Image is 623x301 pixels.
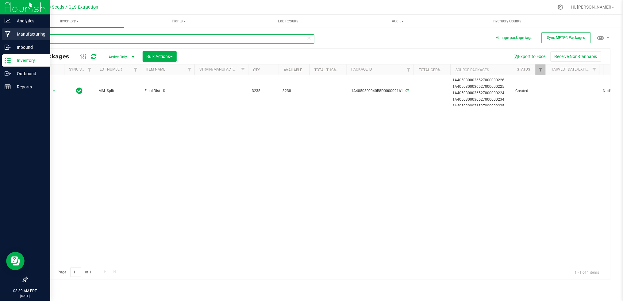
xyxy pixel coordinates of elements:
p: Outbound [11,70,48,77]
a: Filter [238,64,248,75]
a: Filter [404,64,414,75]
span: 3238 [252,88,275,94]
span: Clear [307,34,311,42]
div: Value 1: 1A4050300036527000000226 [453,77,510,83]
button: Receive Non-Cannabis [551,51,601,62]
input: 1 [70,268,81,277]
a: Package ID [351,67,372,71]
p: Inbound [11,44,48,51]
a: Harvest Date/Expiration [551,67,599,71]
span: Great Lakes Seeds / GLS Extraction [27,5,98,10]
button: Manage package tags [496,35,533,41]
a: Filter [536,64,546,75]
span: All Packages [32,53,75,60]
a: Total THC% [314,68,336,72]
inline-svg: Inbound [5,44,11,50]
p: 08:39 AM EDT [3,288,48,294]
a: Lot Number [100,67,122,71]
p: Analytics [11,17,48,25]
button: Export to Excel [510,51,551,62]
inline-svg: Outbound [5,71,11,77]
p: Inventory [11,57,48,64]
a: Filter [184,64,194,75]
a: Qty [253,68,260,72]
p: Reports [11,83,48,91]
p: [DATE] [3,294,48,298]
th: Source Packages [451,64,512,75]
a: Inventory Counts [453,15,562,28]
span: Created [516,88,542,94]
inline-svg: Inventory [5,57,11,64]
a: Total CBD% [419,68,440,72]
span: Final Dist - S [144,88,191,94]
span: Inventory Counts [485,18,530,24]
a: Available [284,68,302,72]
span: Lab Results [270,18,307,24]
span: Sync from Compliance System [405,89,409,93]
span: Inventory [15,18,124,24]
span: 1 - 1 of 1 items [570,268,604,277]
a: Sync Status [69,67,93,71]
div: Value 5: 1A4050300036527000000235 [453,103,510,109]
a: Plants [124,15,234,28]
span: MAL Split [98,88,137,94]
inline-svg: Reports [5,84,11,90]
span: 3238 [283,88,306,94]
iframe: Resource center [6,252,25,270]
button: Sync METRC Packages [542,32,591,43]
inline-svg: Manufacturing [5,31,11,37]
div: 1A4050300040B8D000009161 [345,88,415,94]
span: Hi, [PERSON_NAME]! [571,5,611,10]
a: Item Name [146,67,165,71]
span: Audit [344,18,452,24]
span: Sync METRC Packages [547,36,585,40]
button: Bulk Actions [143,51,177,62]
a: Filter [131,64,141,75]
p: Manufacturing [11,30,48,38]
a: Filter [85,64,95,75]
a: Lab Results [234,15,343,28]
span: In Sync [76,87,83,95]
div: Value 3: 1A4050300036527000000224 [453,90,510,96]
div: Manage settings [557,4,564,10]
span: Plants [125,18,233,24]
a: Status [517,67,530,71]
input: Search Package ID, Item Name, SKU, Lot or Part Number... [27,34,314,44]
div: Value 2: 1A4050300036527000000225 [453,84,510,90]
inline-svg: Analytics [5,18,11,24]
div: Value 4: 1A4050300036527000000234 [453,97,510,102]
span: Page of 1 [52,268,97,277]
a: Inventory [15,15,124,28]
span: select [50,87,58,95]
a: Audit [343,15,453,28]
a: Filter [589,64,599,75]
span: Bulk Actions [147,54,173,59]
a: STRAIN/Manufactured [199,67,242,71]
